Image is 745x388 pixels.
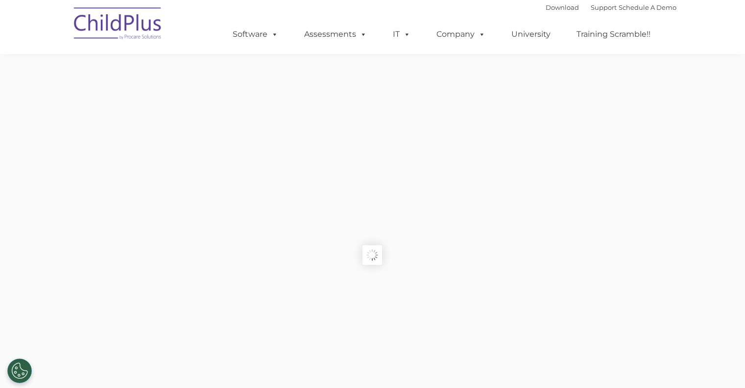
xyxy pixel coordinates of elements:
a: Schedule A Demo [619,3,676,11]
a: IT [383,25,420,44]
a: Assessments [294,25,377,44]
button: Cookies Settings [7,359,32,383]
a: University [502,25,560,44]
a: Support [591,3,617,11]
font: | [546,3,676,11]
a: Software [223,25,288,44]
a: Company [427,25,495,44]
img: ChildPlus by Procare Solutions [69,0,167,50]
a: Training Scramble!! [567,25,660,44]
a: Download [546,3,579,11]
